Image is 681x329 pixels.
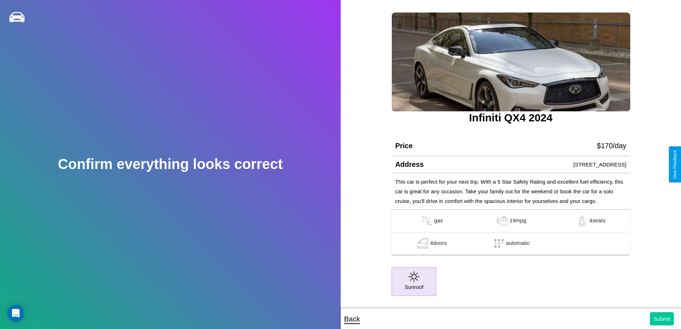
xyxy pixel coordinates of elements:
p: 19 mpg [509,216,526,226]
img: gas [575,216,589,226]
h2: Confirm everything looks correct [58,156,283,172]
button: Submit [650,312,674,325]
img: gas [420,216,434,226]
p: $ 170 /day [597,139,626,152]
h4: Address [395,160,424,169]
p: 4 seats [589,216,605,226]
img: gas [416,238,430,249]
div: Open Intercom Messenger [7,305,24,322]
p: 4 doors [430,238,447,249]
p: [STREET_ADDRESS] [573,160,626,169]
div: Give Feedback [672,150,677,179]
table: simple table [391,210,630,255]
h4: Price [395,142,413,150]
p: gas [434,216,443,226]
p: Back [344,313,360,325]
p: automatic [506,238,530,249]
p: Sunroof [405,282,424,292]
p: This car is perfect for your next trip. With a 5 Star Safety Rating and excellent fuel efficiency... [395,177,626,206]
img: gas [495,216,509,226]
h3: Infiniti QX4 2024 [391,112,630,124]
